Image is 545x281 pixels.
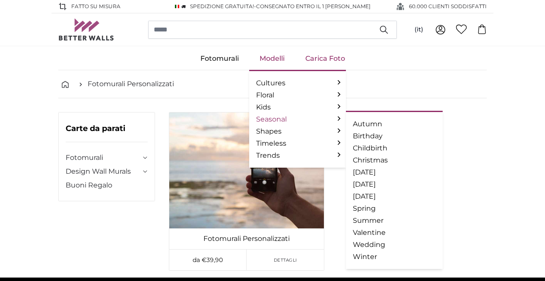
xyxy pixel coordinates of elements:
[249,47,295,70] a: Modelli
[353,179,436,190] a: [DATE]
[256,126,339,137] a: Shapes
[66,180,148,190] a: Buoni Regalo
[247,250,324,270] a: Dettagli
[353,119,436,129] a: Autumn
[88,79,174,89] a: Fotomurali Personalizzati
[254,3,371,9] span: -
[71,3,120,10] span: Fatto su misura
[58,70,487,98] nav: breadcrumbs
[190,47,249,70] a: Fotomurali
[66,166,141,177] a: Design Wall Murals
[66,153,141,163] a: Fotomurali
[256,78,339,88] a: Cultures
[353,131,436,141] a: Birthday
[58,19,114,41] img: Betterwalls
[66,153,148,163] summary: Fotomurali
[274,257,297,263] span: Dettagli
[353,215,436,226] a: Summer
[256,114,339,125] a: Seasonal
[408,22,430,37] button: (it)
[66,123,148,142] h3: Carte da parati
[353,191,436,202] a: [DATE]
[190,3,254,9] span: Spedizione GRATUITA!
[171,234,322,244] a: Fotomurali Personalizzati
[353,167,436,178] a: [DATE]
[256,150,339,161] a: Trends
[256,3,371,9] span: Consegnato entro il 1 [PERSON_NAME]
[353,240,436,250] a: Wedding
[295,47,355,70] a: Carica Foto
[353,252,436,262] a: Winter
[353,155,436,165] a: Christmas
[353,143,436,153] a: Childbirth
[66,166,148,177] summary: Design Wall Murals
[256,90,339,100] a: Floral
[193,256,223,264] span: da €39,90
[353,228,436,238] a: Valentine
[409,3,487,10] span: 60.000 CLIENTI SODDISFATTI
[256,102,339,112] a: Kids
[175,5,179,8] img: Italia
[256,138,339,149] a: Timeless
[353,203,436,214] a: Spring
